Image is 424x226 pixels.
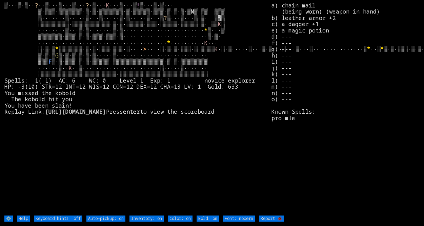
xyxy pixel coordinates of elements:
stats: a) chain mail (being worn) (weapon in hand) b) leather armor +2 c) a dagger +1 e) a magic potion ... [271,2,420,215]
input: Font: modern [223,216,255,222]
font: K [215,45,218,53]
input: Inventory: on [129,216,164,222]
font: ? [86,1,89,9]
font: > [143,45,147,53]
a: [URL][DOMAIN_NAME] [45,108,106,115]
input: Help [17,216,30,222]
font: K [69,64,72,72]
font: ! [137,1,140,9]
input: Keyboard hints: off [34,216,82,222]
font: F [48,58,52,65]
font: ? [35,1,38,9]
input: Color: on [168,216,193,222]
input: Auto-pickup: on [86,216,125,222]
font: G [55,51,59,59]
font: K [204,39,208,47]
input: Bold: on [197,216,219,222]
font: M [191,7,194,15]
larn: ▒···▒·▒·· ··▒···▒···▒··· ·▒··· ···▒···▒ ▒···▒·▒··· ▒·▒▒▒·▒▒▒▒▒▒▒·▒·▒·▒▒▒▒▒▒▒·▒·▒▒▒▒▒·▒▒▒·▒·▒·▒·▒ ... [4,2,271,215]
font: ? [164,14,167,22]
font: K [106,1,109,9]
input: Report 🐞 [259,216,284,222]
b: enter [123,108,140,115]
font: K [218,20,221,28]
input: ⚙️ [4,216,13,222]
